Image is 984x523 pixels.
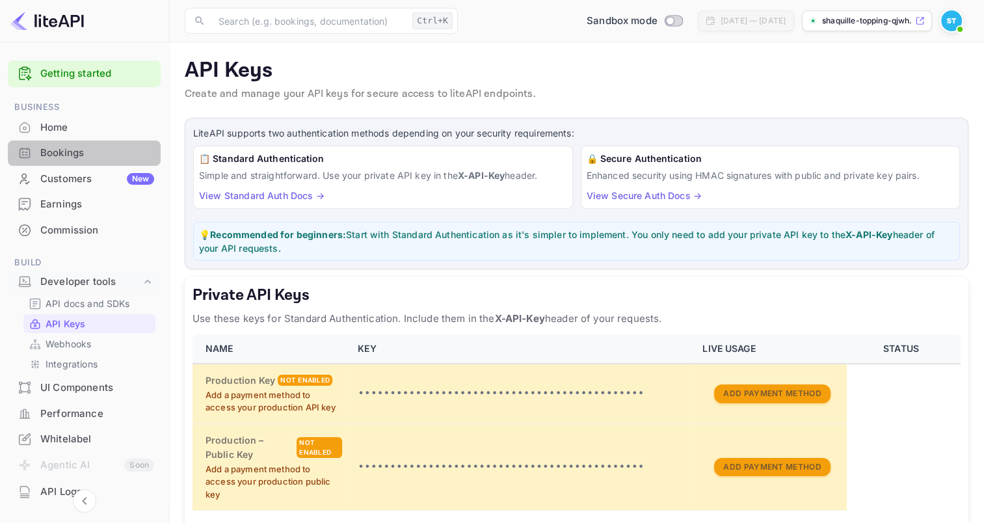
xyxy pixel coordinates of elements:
[8,100,161,114] span: Business
[40,66,154,81] a: Getting started
[29,317,150,330] a: API Keys
[822,15,912,27] p: shaquille-topping-qjwh...
[8,427,161,452] div: Whitelabel
[127,173,154,185] div: New
[847,334,961,364] th: STATUS
[23,355,155,373] div: Integrations
[8,60,161,87] div: Getting started
[458,170,505,181] strong: X-API-Key
[587,14,658,29] span: Sandbox mode
[206,373,275,388] h6: Production Key
[8,192,161,216] a: Earnings
[211,8,407,34] input: Search (e.g. bookings, documentation)
[587,190,702,201] a: View Secure Auth Docs →
[714,387,830,398] a: Add Payment Method
[73,489,96,513] button: Collapse navigation
[8,218,161,243] div: Commission
[29,357,150,371] a: Integrations
[185,58,968,84] p: API Keys
[8,192,161,217] div: Earnings
[46,337,91,351] p: Webhooks
[29,297,150,310] a: API docs and SDKs
[8,141,161,166] div: Bookings
[8,167,161,191] a: CustomersNew
[358,459,687,475] p: •••••••••••••••••••••••••••••••••••••••••••••
[8,427,161,451] a: Whitelabel
[46,357,98,371] p: Integrations
[8,115,161,139] a: Home
[714,458,830,477] button: Add Payment Method
[8,256,161,270] span: Build
[8,479,161,503] a: API Logs
[714,384,830,403] button: Add Payment Method
[193,311,961,327] p: Use these keys for Standard Authentication. Include them in the header of your requests.
[8,401,161,427] div: Performance
[278,375,332,386] div: Not enabled
[8,375,161,399] a: UI Components
[193,334,350,364] th: NAME
[350,334,695,364] th: KEY
[721,15,786,27] div: [DATE] — [DATE]
[8,167,161,192] div: CustomersNew
[23,314,155,333] div: API Keys
[40,172,154,187] div: Customers
[845,229,892,240] strong: X-API-Key
[46,297,130,310] p: API docs and SDKs
[40,381,154,396] div: UI Components
[40,432,154,447] div: Whitelabel
[8,141,161,165] a: Bookings
[714,461,830,472] a: Add Payment Method
[210,229,346,240] strong: Recommended for beginners:
[206,389,342,414] p: Add a payment method to access your production API key
[8,401,161,425] a: Performance
[358,386,687,401] p: •••••••••••••••••••••••••••••••••••••••••••••
[23,294,155,313] div: API docs and SDKs
[185,87,968,102] p: Create and manage your API keys for secure access to liteAPI endpoints.
[587,152,955,166] h6: 🔒 Secure Authentication
[40,120,154,135] div: Home
[8,115,161,141] div: Home
[40,146,154,161] div: Bookings
[46,317,85,330] p: API Keys
[494,312,544,325] strong: X-API-Key
[581,14,687,29] div: Switch to Production mode
[8,375,161,401] div: UI Components
[23,334,155,353] div: Webhooks
[8,271,161,293] div: Developer tools
[40,197,154,212] div: Earnings
[206,433,294,462] h6: Production – Public Key
[193,126,960,141] p: LiteAPI supports two authentication methods depending on your security requirements:
[297,437,342,458] div: Not enabled
[412,12,453,29] div: Ctrl+K
[193,285,961,306] h5: Private API Keys
[10,10,84,31] img: LiteAPI logo
[199,152,567,166] h6: 📋 Standard Authentication
[199,168,567,182] p: Simple and straightforward. Use your private API key in the header.
[40,407,154,422] div: Performance
[941,10,962,31] img: Shaquille Topping
[40,223,154,238] div: Commission
[199,190,325,201] a: View Standard Auth Docs →
[8,479,161,505] div: API Logs
[587,168,955,182] p: Enhanced security using HMAC signatures with public and private key pairs.
[8,218,161,242] a: Commission
[40,275,141,289] div: Developer tools
[206,463,342,502] p: Add a payment method to access your production public key
[40,485,154,500] div: API Logs
[29,337,150,351] a: Webhooks
[199,228,954,255] p: 💡 Start with Standard Authentication as it's simpler to implement. You only need to add your priv...
[695,334,846,364] th: LIVE USAGE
